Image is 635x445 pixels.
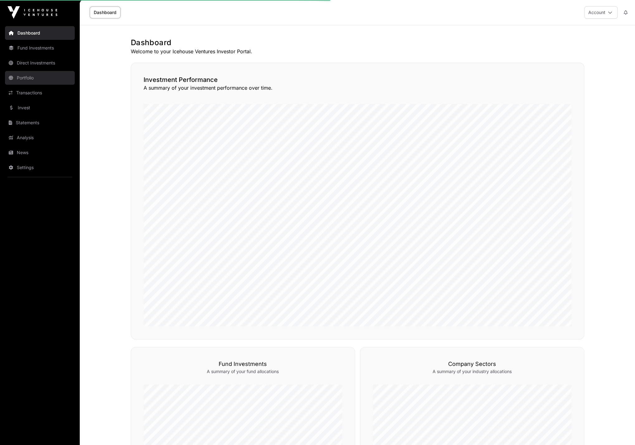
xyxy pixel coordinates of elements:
p: A summary of your fund allocations [144,368,342,375]
a: Settings [5,161,75,174]
p: A summary of your industry allocations [373,368,571,375]
img: Icehouse Ventures Logo [7,6,57,19]
a: Fund Investments [5,41,75,55]
iframe: Chat Widget [604,415,635,445]
a: Statements [5,116,75,130]
h3: Company Sectors [373,360,571,368]
a: News [5,146,75,159]
a: Invest [5,101,75,115]
button: Account [584,6,618,19]
h2: Investment Performance [144,75,571,84]
h1: Dashboard [131,38,584,48]
a: Dashboard [5,26,75,40]
p: Welcome to your Icehouse Ventures Investor Portal. [131,48,584,55]
h3: Fund Investments [144,360,342,368]
p: A summary of your investment performance over time. [144,84,571,92]
a: Direct Investments [5,56,75,70]
a: Portfolio [5,71,75,85]
a: Transactions [5,86,75,100]
a: Dashboard [90,7,121,18]
a: Analysis [5,131,75,144]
